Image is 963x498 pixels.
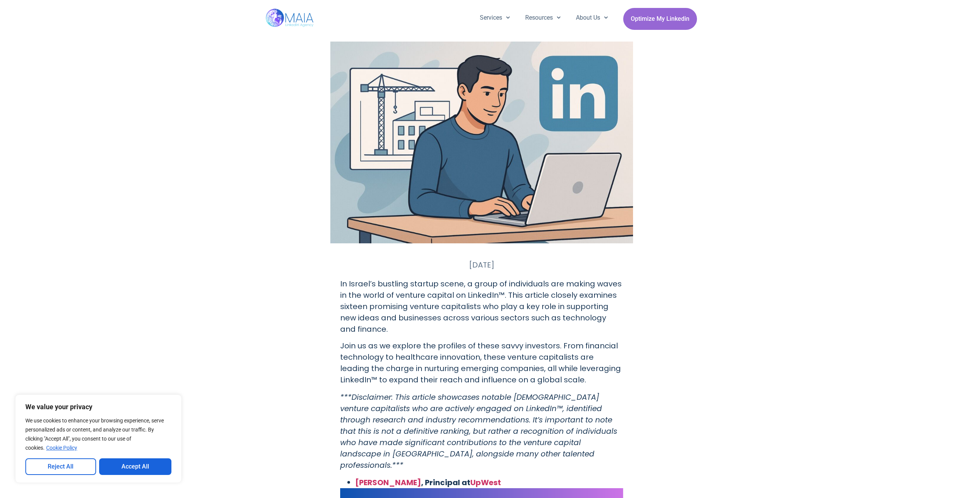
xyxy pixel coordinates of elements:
a: Optimize My Linkedin [623,8,697,30]
p: We value your privacy [25,402,171,411]
span: Optimize My Linkedin [631,12,689,26]
a: About Us [568,8,616,28]
a: Services [472,8,518,28]
span: Join us as we explore the profiles of these savvy investors. From financial technology to healthc... [340,340,621,385]
span: In Israel’s bustling startup scene, a group of individuals are making waves in the world of ventu... [340,278,622,334]
a: UpWest [470,477,501,488]
b: , Principal at [355,477,501,488]
time: [DATE] [469,260,495,270]
a: Cookie Policy [46,444,78,451]
p: We use cookies to enhance your browsing experience, serve personalized ads or content, and analyz... [25,416,171,452]
span: ***Disclaimer: This article showcases notable [DEMOGRAPHIC_DATA] venture capitalists who are acti... [340,392,617,470]
button: Reject All [25,458,96,475]
a: [PERSON_NAME] [355,477,421,488]
a: Resources [518,8,568,28]
div: We value your privacy [15,394,182,483]
a: [DATE] [469,259,495,271]
button: Accept All [99,458,172,475]
nav: Menu [472,8,616,28]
